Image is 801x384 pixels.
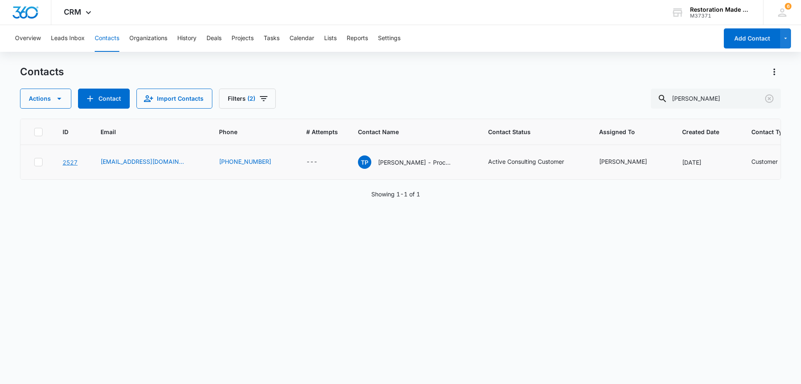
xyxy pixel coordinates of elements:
button: History [177,25,196,52]
a: [EMAIL_ADDRESS][DOMAIN_NAME] [101,157,184,166]
button: Deals [207,25,222,52]
div: Email - procyoncompany@yahoo.com - Select to Edit Field [101,157,199,167]
a: [PHONE_NUMBER] [219,157,271,166]
span: ID [63,127,68,136]
div: Contact Name - Thomas Procyon - Procyon Restoration - Select to Edit Field [358,155,468,169]
span: Contact Name [358,127,456,136]
button: Organizations [129,25,167,52]
span: Contact Status [488,127,567,136]
span: 6 [785,3,791,10]
span: CRM [64,8,81,16]
button: Settings [378,25,400,52]
button: Add Contact [724,28,780,48]
p: Showing 1-1 of 1 [371,190,420,198]
div: notifications count [785,3,791,10]
button: Actions [768,65,781,79]
div: --- [306,157,317,167]
span: Created Date [682,127,719,136]
button: Projects [232,25,254,52]
span: # Attempts [306,127,338,136]
button: Actions [20,89,71,109]
button: Filters [219,89,276,109]
button: Add Contact [78,89,130,109]
div: account name [690,6,751,13]
button: Clear [763,92,776,105]
button: Reports [347,25,368,52]
div: # Attempts - - Select to Edit Field [306,157,332,167]
a: Navigate to contact details page for Thomas Procyon - Procyon Restoration [63,159,78,166]
div: Contact Type - Customer - Select to Edit Field [751,157,793,167]
span: (2) [247,96,255,102]
button: Contacts [95,25,119,52]
div: account id [690,13,751,19]
div: Customer [751,157,778,166]
button: Calendar [290,25,314,52]
span: Email [101,127,187,136]
h1: Contacts [20,66,64,78]
button: Leads Inbox [51,25,85,52]
button: Tasks [264,25,280,52]
div: Assigned To - Nate Cisney - Select to Edit Field [599,157,662,167]
input: Search Contacts [651,89,781,109]
p: [PERSON_NAME] - Procyon Restoration [378,158,453,167]
div: [DATE] [682,158,731,167]
span: Assigned To [599,127,650,136]
button: Overview [15,25,41,52]
span: TP [358,155,371,169]
div: Active Consulting Customer [488,157,564,166]
div: [PERSON_NAME] [599,157,647,166]
div: Contact Status - Active Consulting Customer - Select to Edit Field [488,157,579,167]
span: Phone [219,127,274,136]
span: Contact Type [751,127,789,136]
div: Phone - (914) 918-5440 - Select to Edit Field [219,157,286,167]
button: Lists [324,25,337,52]
button: Import Contacts [136,89,212,109]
